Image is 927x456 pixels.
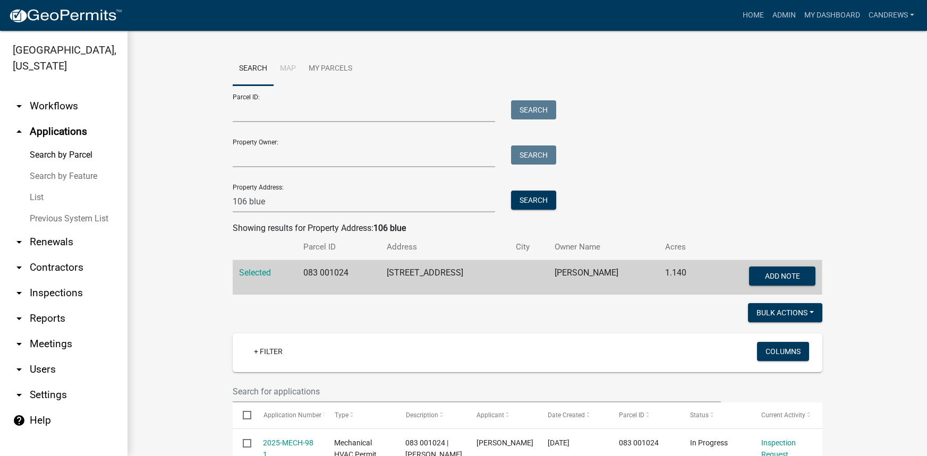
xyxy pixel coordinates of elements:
td: [STREET_ADDRESS] [380,260,509,295]
a: + Filter [245,342,291,361]
datatable-header-cell: Parcel ID [609,402,680,428]
span: Description [405,411,438,419]
a: Admin [768,5,800,25]
div: Showing results for Property Address: [233,222,822,235]
td: 1.140 [659,260,708,295]
i: arrow_drop_down [13,261,25,274]
datatable-header-cell: Type [324,402,395,428]
span: 083 001024 [619,438,659,447]
datatable-header-cell: Description [395,402,466,428]
th: Address [380,235,509,260]
span: Applicant [477,411,504,419]
button: Columns [757,342,809,361]
span: Parcel ID [619,411,644,419]
button: Search [511,100,556,119]
th: Parcel ID [297,235,381,260]
datatable-header-cell: Applicant [466,402,538,428]
th: Acres [659,235,708,260]
span: Current Activity [761,411,805,419]
button: Bulk Actions [748,303,822,322]
strong: 106 blue [373,223,406,233]
td: 083 001024 [297,260,381,295]
td: [PERSON_NAME] [548,260,659,295]
i: arrow_drop_down [13,389,25,401]
i: arrow_drop_down [13,100,25,113]
span: Date Created [548,411,585,419]
i: help [13,414,25,427]
datatable-header-cell: Status [680,402,751,428]
span: Status [690,411,709,419]
a: Search [233,52,274,86]
span: In Progress [690,438,728,447]
span: Type [334,411,348,419]
button: Search [511,191,556,210]
datatable-header-cell: Application Number [253,402,324,428]
button: Search [511,145,556,165]
datatable-header-cell: Current Activity [751,402,822,428]
a: My Parcels [302,52,359,86]
i: arrow_drop_down [13,287,25,299]
button: Add Note [749,266,815,286]
span: 04/22/2025 [548,438,569,447]
a: candrews [864,5,919,25]
span: Application Number [263,411,321,419]
span: Add Note [765,272,800,280]
a: Home [738,5,768,25]
i: arrow_drop_down [13,363,25,376]
input: Search for applications [233,381,721,402]
th: Owner Name [548,235,659,260]
i: arrow_drop_down [13,236,25,248]
datatable-header-cell: Date Created [538,402,609,428]
a: Selected [239,268,271,278]
a: My Dashboard [800,5,864,25]
datatable-header-cell: Select [233,402,253,428]
i: arrow_drop_up [13,125,25,138]
i: arrow_drop_down [13,312,25,325]
th: City [509,235,548,260]
i: arrow_drop_down [13,338,25,350]
span: James Malcolm Irvin [477,438,533,447]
